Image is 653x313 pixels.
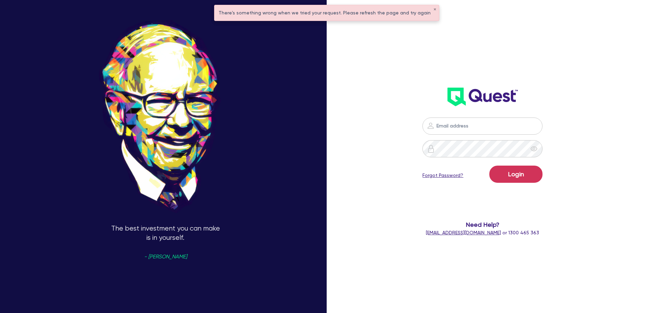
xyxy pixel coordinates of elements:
button: Login [489,166,543,183]
a: [EMAIL_ADDRESS][DOMAIN_NAME] [426,230,501,235]
span: or 1300 465 363 [426,230,539,235]
img: wH2k97JdezQIQAAAABJRU5ErkJggg== [447,88,518,106]
input: Email address [422,118,543,135]
img: icon-password [427,145,435,153]
img: icon-password [427,122,435,130]
span: - [PERSON_NAME] [144,254,187,259]
a: Forgot Password? [422,172,463,179]
button: ✕ [433,8,436,11]
span: eye [530,145,537,152]
span: Need Help? [395,220,570,229]
div: There's something wrong when we tried your request. Please refresh the page and try again [214,5,439,21]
